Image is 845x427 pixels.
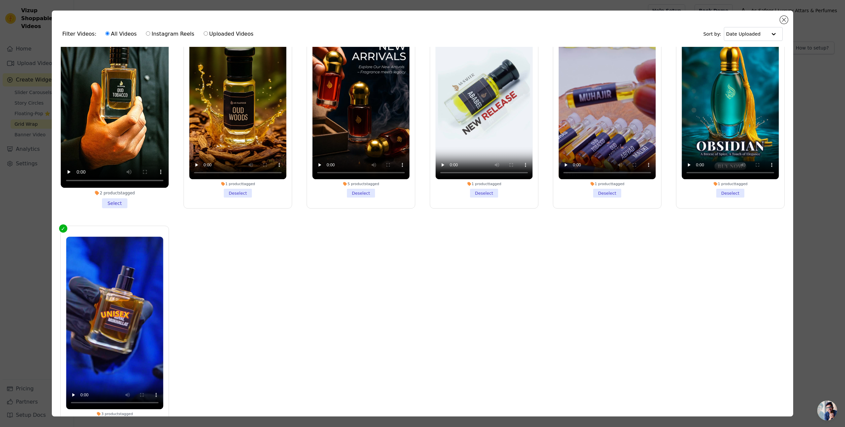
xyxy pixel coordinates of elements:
[105,30,137,38] label: All Videos
[312,182,409,186] div: 5 products tagged
[146,30,194,38] label: Instagram Reels
[435,182,532,186] div: 1 product tagged
[66,412,163,416] div: 3 products tagged
[817,401,837,420] div: Open chat
[189,182,286,186] div: 1 product tagged
[62,26,257,42] div: Filter Videos:
[682,182,779,186] div: 1 product tagged
[703,27,783,41] div: Sort by:
[61,190,169,196] div: 2 products tagged
[203,30,254,38] label: Uploaded Videos
[558,182,656,186] div: 1 product tagged
[780,16,788,24] button: Close modal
